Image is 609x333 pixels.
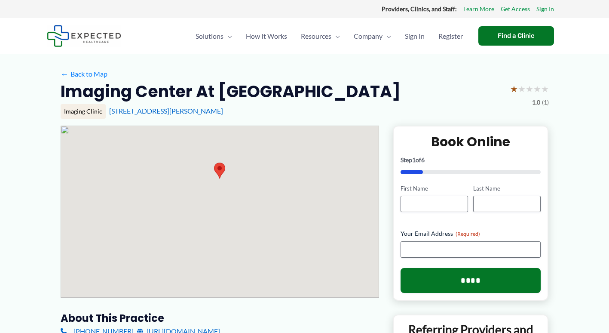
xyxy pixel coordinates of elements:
label: Your Email Address [401,229,541,238]
a: CompanyMenu Toggle [347,21,398,51]
label: First Name [401,185,468,193]
span: Resources [301,21,331,51]
a: [STREET_ADDRESS][PERSON_NAME] [109,107,223,115]
span: Menu Toggle [383,21,391,51]
h3: About this practice [61,311,379,325]
span: Solutions [196,21,223,51]
span: Sign In [405,21,425,51]
span: (1) [542,97,549,108]
a: Sign In [536,3,554,15]
a: Sign In [398,21,432,51]
span: Menu Toggle [223,21,232,51]
img: Expected Healthcare Logo - side, dark font, small [47,25,121,47]
span: ★ [518,81,526,97]
a: Find a Clinic [478,26,554,46]
a: SolutionsMenu Toggle [189,21,239,51]
a: ResourcesMenu Toggle [294,21,347,51]
span: Register [438,21,463,51]
span: 1.0 [532,97,540,108]
span: ★ [541,81,549,97]
a: Learn More [463,3,494,15]
a: How It Works [239,21,294,51]
a: Get Access [501,3,530,15]
div: Imaging Clinic [61,104,106,119]
span: Menu Toggle [331,21,340,51]
span: Company [354,21,383,51]
span: 6 [421,156,425,163]
span: ★ [526,81,533,97]
h2: Book Online [401,133,541,150]
label: Last Name [473,185,541,193]
span: (Required) [456,231,480,237]
span: ★ [510,81,518,97]
a: ←Back to Map [61,68,107,80]
span: How It Works [246,21,287,51]
span: ★ [533,81,541,97]
span: ← [61,70,69,78]
h2: Imaging Center at [GEOGRAPHIC_DATA] [61,81,401,102]
span: 1 [412,156,416,163]
strong: Providers, Clinics, and Staff: [382,5,457,12]
p: Step of [401,157,541,163]
nav: Primary Site Navigation [189,21,470,51]
a: Register [432,21,470,51]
